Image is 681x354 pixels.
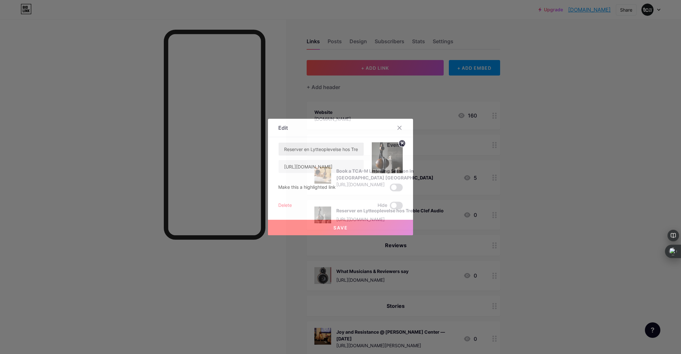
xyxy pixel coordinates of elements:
[279,143,364,156] input: Title
[333,225,348,230] span: Save
[279,160,364,173] input: URL
[278,184,336,191] div: Make this a highlighted link
[378,202,387,209] span: Hide
[278,124,288,132] div: Edit
[278,202,292,209] div: Delete
[268,220,413,235] button: Save
[372,142,403,173] img: link_thumbnail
